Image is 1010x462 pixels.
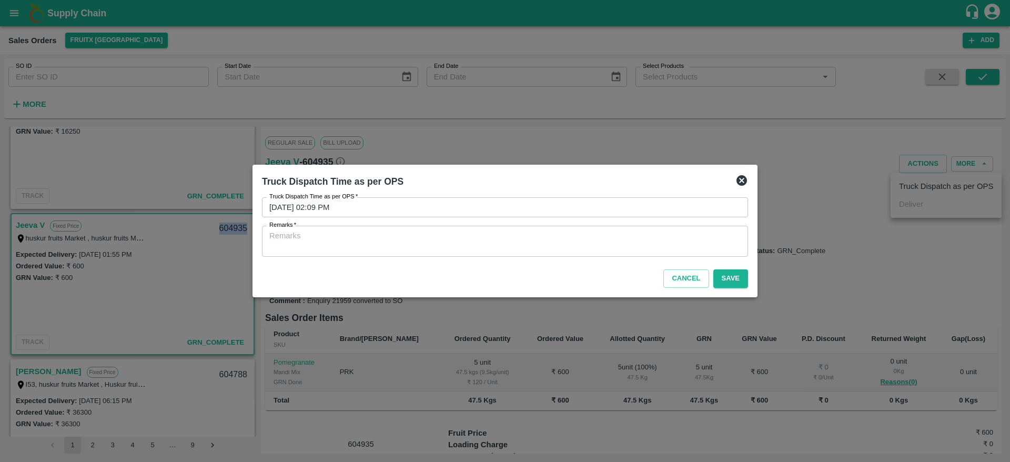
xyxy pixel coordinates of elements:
[269,193,358,201] label: Truck Dispatch Time as per OPS
[663,269,709,288] button: Cancel
[713,269,748,288] button: Save
[262,176,403,187] b: Truck Dispatch Time as per OPS
[269,221,296,229] label: Remarks
[262,197,741,217] input: Choose date, selected date is Sep 15, 2025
